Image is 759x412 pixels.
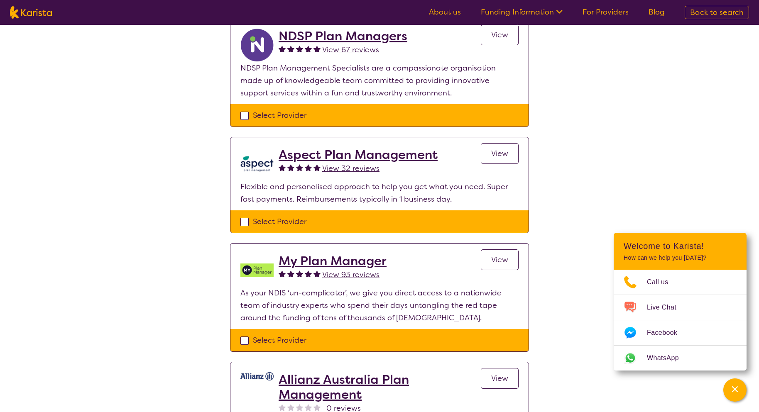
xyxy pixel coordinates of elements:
[647,276,678,288] span: Call us
[279,164,286,171] img: fullstar
[481,249,519,270] a: View
[322,162,379,175] a: View 32 reviews
[481,368,519,389] a: View
[279,372,481,402] a: Allianz Australia Plan Management
[287,164,294,171] img: fullstar
[287,270,294,277] img: fullstar
[240,29,274,62] img: ryxpuxvt8mh1enfatjpo.png
[614,233,747,371] div: Channel Menu
[429,7,461,17] a: About us
[10,6,52,19] img: Karista logo
[305,270,312,277] img: fullstar
[279,270,286,277] img: fullstar
[240,147,274,180] img: lkb8hqptqmnl8bp1urdw.png
[296,270,303,277] img: fullstar
[279,29,407,44] a: NDSP Plan Managers
[481,143,519,164] a: View
[481,24,519,45] a: View
[322,44,379,56] a: View 67 reviews
[647,327,687,339] span: Facebook
[723,378,747,402] button: Channel Menu
[313,164,321,171] img: fullstar
[296,45,303,52] img: fullstar
[322,163,379,173] span: View 32 reviews
[279,147,438,162] a: Aspect Plan Management
[322,270,379,280] span: View 93 reviews
[240,372,274,380] img: rr7gtpqyd7oaeufumguf.jpg
[287,404,294,411] img: nonereviewstar
[296,164,303,171] img: fullstar
[322,45,379,55] span: View 67 reviews
[240,62,519,99] p: NDSP Plan Management Specialists are a compassionate organisation made up of knowledgeable team c...
[287,45,294,52] img: fullstar
[647,301,686,314] span: Live Chat
[614,346,747,371] a: Web link opens in a new tab.
[583,7,629,17] a: For Providers
[624,254,737,261] p: How can we help you [DATE]?
[305,45,312,52] img: fullstar
[240,254,274,287] img: v05irhjwnjh28ktdyyfd.png
[481,7,563,17] a: Funding Information
[279,254,387,268] a: My Plan Manager
[685,6,749,19] a: Back to search
[322,268,379,281] a: View 93 reviews
[305,404,312,411] img: nonereviewstar
[313,404,321,411] img: nonereviewstar
[614,270,747,371] ul: Choose channel
[647,352,689,364] span: WhatsApp
[491,373,508,383] span: View
[240,287,519,324] p: As your NDIS ‘un-complicator’, we give you direct access to a nationwide team of industry experts...
[690,7,744,17] span: Back to search
[305,164,312,171] img: fullstar
[279,45,286,52] img: fullstar
[491,30,508,40] span: View
[313,45,321,52] img: fullstar
[624,241,737,251] h2: Welcome to Karista!
[491,255,508,265] span: View
[313,270,321,277] img: fullstar
[240,180,519,205] p: Flexible and personalised approach to help you get what you need. Super fast payments. Reimbursem...
[279,404,286,411] img: nonereviewstar
[649,7,665,17] a: Blog
[296,404,303,411] img: nonereviewstar
[491,149,508,158] span: View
